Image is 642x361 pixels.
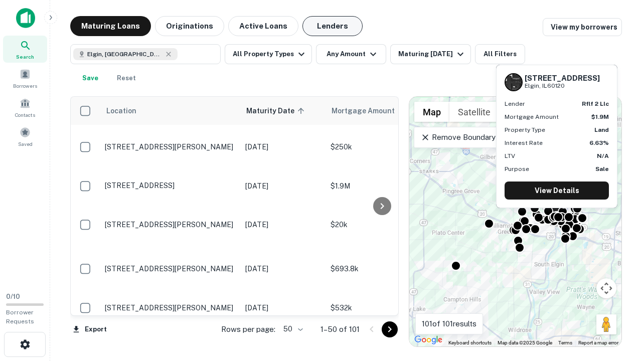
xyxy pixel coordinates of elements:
[105,142,235,151] p: [STREET_ADDRESS][PERSON_NAME]
[449,102,499,122] button: Show satellite imagery
[448,339,492,346] button: Keyboard shortcuts
[245,180,320,192] p: [DATE]
[412,333,445,346] a: Open this area in Google Maps (opens a new window)
[105,220,235,229] p: [STREET_ADDRESS][PERSON_NAME]
[3,94,47,121] a: Contacts
[87,50,163,59] span: Elgin, [GEOGRAPHIC_DATA], [GEOGRAPHIC_DATA]
[225,44,312,64] button: All Property Types
[279,322,304,336] div: 50
[414,102,449,122] button: Show street map
[558,340,572,345] a: Terms (opens in new tab)
[100,97,240,125] th: Location
[592,281,642,329] iframe: Chat Widget
[422,318,476,330] p: 101 of 101 results
[582,100,609,107] strong: rflf 2 llc
[596,278,616,298] button: Map camera controls
[331,141,431,152] p: $250k
[3,123,47,150] a: Saved
[246,105,307,117] span: Maturity Date
[245,263,320,274] p: [DATE]
[398,48,466,60] div: Maturing [DATE]
[3,36,47,63] a: Search
[74,68,106,88] button: Save your search to get updates of matches that match your search criteria.
[578,340,618,345] a: Report a map error
[245,219,320,230] p: [DATE]
[245,302,320,313] p: [DATE]
[16,8,35,28] img: capitalize-icon.png
[155,16,224,36] button: Originations
[331,302,431,313] p: $532k
[245,141,320,152] p: [DATE]
[332,105,408,117] span: Mortgage Amount
[6,309,34,325] span: Borrower Requests
[505,164,529,173] p: Purpose
[505,151,515,160] p: LTV
[18,140,33,148] span: Saved
[331,219,431,230] p: $20k
[382,321,398,337] button: Go to next page
[105,264,235,273] p: [STREET_ADDRESS][PERSON_NAME]
[505,99,525,108] p: Lender
[105,181,235,190] p: [STREET_ADDRESS]
[505,138,543,147] p: Interest Rate
[316,44,386,64] button: Any Amount
[390,44,471,64] button: Maturing [DATE]
[320,323,360,335] p: 1–50 of 101
[326,97,436,125] th: Mortgage Amount
[110,68,142,88] button: Reset
[505,182,609,200] a: View Details
[420,131,495,143] p: Remove Boundary
[228,16,298,36] button: Active Loans
[412,333,445,346] img: Google
[505,112,559,121] p: Mortgage Amount
[498,340,552,345] span: Map data ©2025 Google
[6,293,20,300] span: 0 / 10
[13,82,37,90] span: Borrowers
[302,16,363,36] button: Lenders
[70,322,109,337] button: Export
[409,97,621,346] div: 0 0
[221,323,275,335] p: Rows per page:
[543,18,622,36] a: View my borrowers
[16,53,34,61] span: Search
[3,65,47,92] a: Borrowers
[15,111,35,119] span: Contacts
[597,152,609,159] strong: N/A
[525,74,600,83] h6: [STREET_ADDRESS]
[505,125,545,134] p: Property Type
[475,44,525,64] button: All Filters
[591,113,609,120] strong: $1.9M
[525,81,600,91] p: Elgin, IL60120
[331,263,431,274] p: $693.8k
[106,105,136,117] span: Location
[589,139,609,146] strong: 6.63%
[594,126,609,133] strong: Land
[331,180,431,192] p: $1.9M
[595,165,609,172] strong: Sale
[70,16,151,36] button: Maturing Loans
[105,303,235,312] p: [STREET_ADDRESS][PERSON_NAME]
[240,97,326,125] th: Maturity Date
